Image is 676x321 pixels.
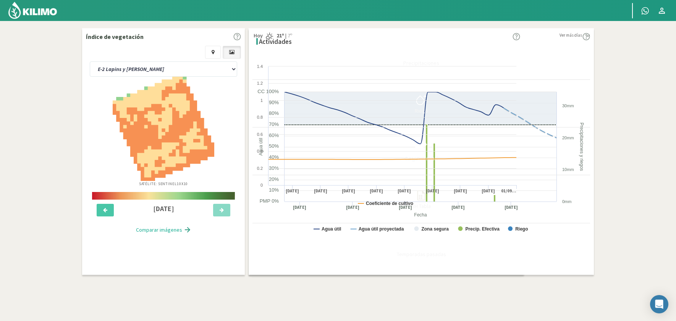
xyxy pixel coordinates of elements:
button: Temporadas pasadas [252,223,590,271]
span: 10X10 [177,181,188,186]
text: 1 [260,98,263,103]
img: 551bc6b3-a9dd-48ca-8618-424578baed4c_-_sentinel_-_2025-08-25.png [113,76,214,181]
button: Comparar imágenes [128,222,199,237]
div: Precipitaciones [255,60,588,66]
div: Temporadas pasadas [255,252,588,257]
text: 1.4 [257,64,263,69]
text: 1.2 [257,81,263,85]
text: [DATE] [398,188,411,194]
text: 01/09… [501,188,516,194]
text: 0.6 [257,132,263,137]
text: 0.8 [257,115,263,119]
text: [DATE] [482,188,495,194]
img: Kilimo [8,1,58,19]
div: Open Intercom Messenger [650,295,668,313]
p: Índice de vegetación [86,32,144,41]
p: Satélite: Sentinel [139,181,188,187]
text: [DATE] [314,188,327,194]
text: [DATE] [426,188,439,194]
text: 0.2 [257,166,263,171]
text: [DATE] [286,188,299,194]
h4: [DATE] [127,205,201,213]
text: 0.4 [257,149,263,153]
text: 0 [260,183,263,187]
text: [DATE] [342,188,355,194]
text: [DATE] [454,188,467,194]
img: scale [92,192,235,200]
text: Coeficiente de cultivo [366,201,413,206]
h4: Actividades [259,38,292,45]
button: Precipitaciones [252,32,590,80]
text: [DATE] [370,188,383,194]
